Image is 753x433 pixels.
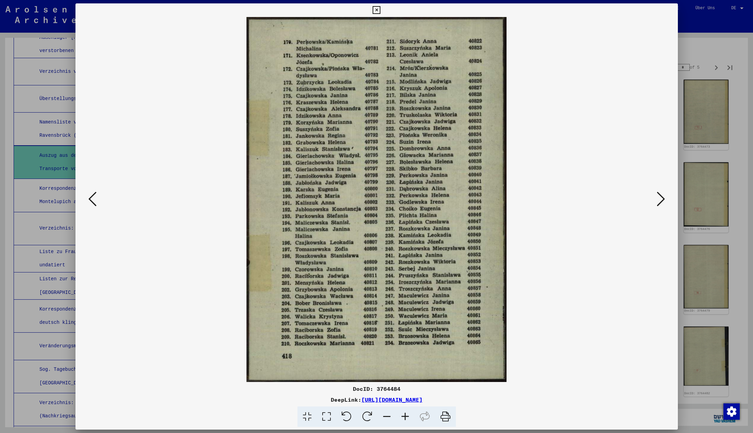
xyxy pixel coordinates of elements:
div: Zustimmung ändern [723,403,739,419]
img: Zustimmung ändern [723,403,740,420]
div: DocID: 3764484 [75,385,678,393]
div: DeepLink: [75,396,678,404]
img: 001.jpg [99,17,655,382]
a: [URL][DOMAIN_NAME] [361,396,423,403]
